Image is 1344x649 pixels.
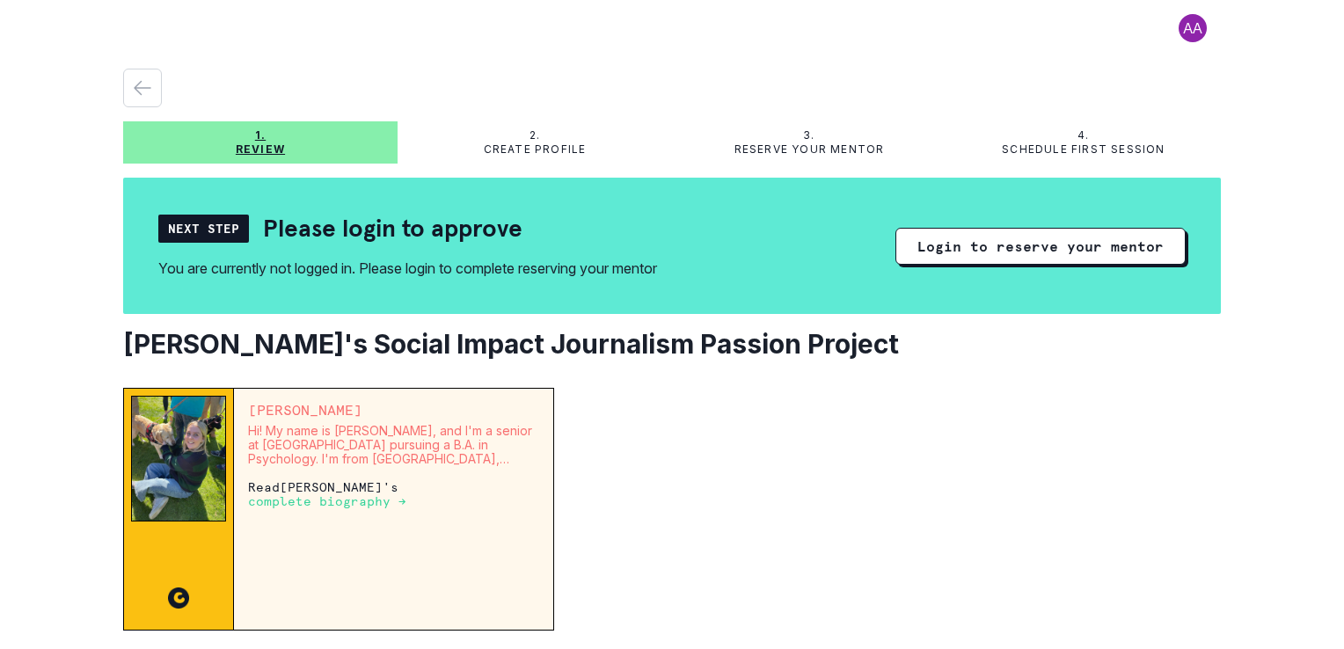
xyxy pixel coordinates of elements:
[248,403,539,417] p: [PERSON_NAME]
[1002,142,1165,157] p: Schedule first session
[248,494,406,508] p: complete biography →
[248,493,406,508] a: complete biography →
[1077,128,1089,142] p: 4.
[123,328,1221,360] h2: [PERSON_NAME]'s Social Impact Journalism Passion Project
[895,228,1186,265] button: Login to reserve your mentor
[530,128,540,142] p: 2.
[484,142,587,157] p: Create profile
[803,128,814,142] p: 3.
[236,142,285,157] p: Review
[734,142,885,157] p: Reserve your mentor
[255,128,266,142] p: 1.
[158,258,657,279] div: You are currently not logged in. Please login to complete reserving your mentor
[131,396,226,521] img: Mentor Image
[248,480,539,508] p: Read [PERSON_NAME] 's
[1165,14,1221,42] button: profile picture
[168,587,189,609] img: CC image
[158,215,249,243] div: Next Step
[248,424,539,466] p: Hi! My name is [PERSON_NAME], and I'm a senior at [GEOGRAPHIC_DATA] pursuing a B.A. in Psychology...
[263,213,522,244] h2: Please login to approve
